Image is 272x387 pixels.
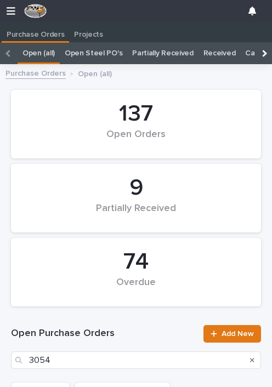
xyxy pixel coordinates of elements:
div: 9 [30,174,242,202]
p: Projects [74,22,103,39]
a: Partially Received [132,42,193,64]
span: Add New [222,330,254,338]
input: Search [11,351,261,369]
div: 74 [30,248,242,276]
div: Overdue [30,277,242,300]
a: Received [203,42,236,64]
a: Projects [69,22,108,43]
a: Open Steel PO's [65,42,122,64]
h1: Open Purchase Orders [11,327,197,340]
div: Open Orders [30,129,242,152]
a: Open (all) [22,42,55,64]
p: Open (all) [78,67,112,79]
div: 137 [30,100,242,128]
a: Purchase Orders [5,66,66,79]
a: Add New [203,325,261,343]
div: Partially Received [30,203,242,226]
a: Purchase Orders [2,22,69,41]
img: F4NWVRlRhyjtPQOJfFs5 [24,4,47,18]
p: Purchase Orders [7,22,64,39]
